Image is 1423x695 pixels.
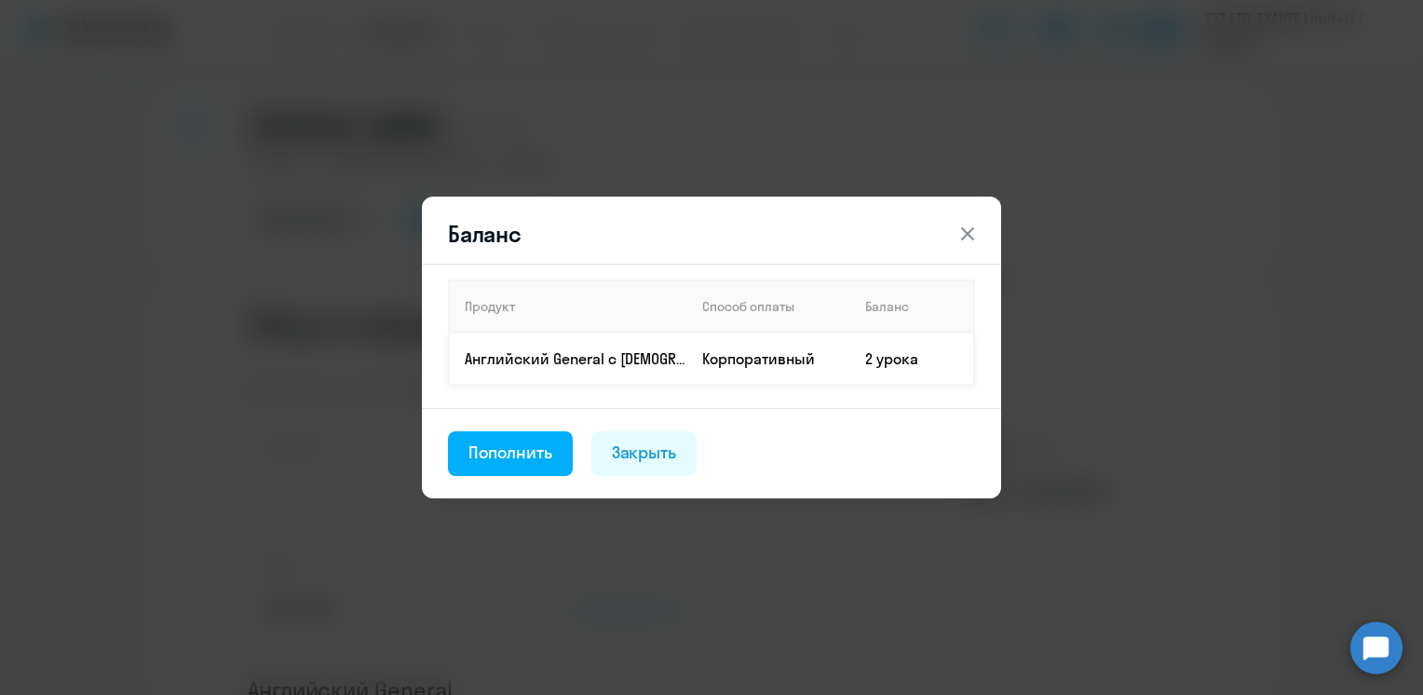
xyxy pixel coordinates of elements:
th: Продукт [449,280,687,333]
button: Пополнить [448,431,573,476]
p: Английский General с [DEMOGRAPHIC_DATA] преподавателем [465,348,686,369]
div: Пополнить [468,441,552,465]
div: Закрыть [612,441,677,465]
td: Корпоративный [687,333,850,385]
th: Способ оплаты [687,280,850,333]
td: 2 урока [850,333,974,385]
th: Баланс [850,280,974,333]
button: Закрыть [591,431,698,476]
header: Баланс [422,219,1001,249]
